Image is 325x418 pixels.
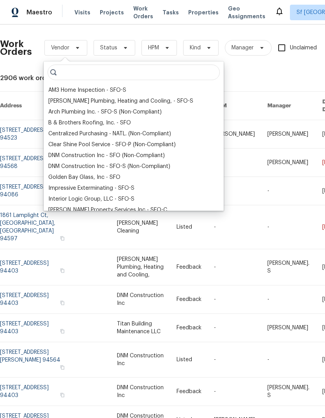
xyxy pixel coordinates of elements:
div: AM3 Home Inspection - SFO-S [48,86,126,94]
td: [PERSON_NAME] [261,149,316,177]
td: - [208,342,261,378]
td: - [208,205,261,249]
div: DNM Construction Inc - SFO (Non-Compliant) [48,152,165,159]
td: - [208,149,261,177]
div: Clear Shine Pool Service - SFO-P (Non-Compliant) [48,141,176,149]
td: [PERSON_NAME] Plumbing, Heating and Cooling, [111,249,171,285]
td: DNM Construction Inc [111,378,171,406]
td: Listed [170,205,208,249]
td: [PERSON_NAME] Cleaning [111,205,171,249]
td: - [208,314,261,342]
div: Golden Bay Glass, Inc - SFO [48,173,120,181]
td: Feedback [170,378,208,406]
span: Unclaimed [290,44,317,52]
div: Centralized Purchasing - NATL. (Non-Compliant) [48,130,171,138]
td: [PERSON_NAME] [261,314,316,342]
th: HPM [208,92,261,120]
td: DNM Construction Inc [111,285,171,314]
button: Copy Address [59,328,66,335]
td: - [208,177,261,205]
td: - [261,342,316,378]
span: Vendor [51,44,69,52]
th: Manager [261,92,316,120]
button: Copy Address [59,392,66,399]
td: Listed [170,342,208,378]
td: - [261,285,316,314]
div: [PERSON_NAME] Plumbing, Heating and Cooling, - SFO-S [48,97,193,105]
span: Status [100,44,117,52]
td: - [208,378,261,406]
td: Feedback [170,249,208,285]
td: [PERSON_NAME] [261,120,316,149]
td: Feedback [170,314,208,342]
div: Arch Plumbing Inc. - SFO-S (Non-Compliant) [48,108,162,116]
td: DNM Construction Inc [111,342,171,378]
button: Copy Address [59,267,66,274]
button: Copy Address [59,299,66,306]
span: Geo Assignments [228,5,265,20]
td: [PERSON_NAME] [208,120,261,149]
button: Copy Address [59,235,66,242]
td: Feedback [170,285,208,314]
div: DNM Construction Inc - SFO-S (Non-Compliant) [48,163,170,170]
span: Kind [190,44,201,52]
td: - [208,285,261,314]
div: Interior Logic Group, LLC - SFO-S [48,195,134,203]
span: Maestro [26,9,52,16]
div: Impressive Exterminating - SFO-S [48,184,134,192]
span: Work Orders [133,5,153,20]
button: Copy Address [59,364,66,371]
td: [PERSON_NAME]. S [261,249,316,285]
span: Visits [74,9,90,16]
td: - [208,249,261,285]
span: Properties [188,9,219,16]
span: Tasks [162,10,179,15]
span: HPM [148,44,159,52]
div: B & Brothers Roofing, Inc. - SFO [48,119,131,127]
span: Manager [231,44,254,52]
td: Titan Building Maintenance LLC [111,314,171,342]
td: [PERSON_NAME]. S [261,378,316,406]
td: - [261,177,316,205]
span: Projects [100,9,124,16]
div: [PERSON_NAME] Property Services Inc - SFO-C [48,206,167,214]
td: - [261,205,316,249]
